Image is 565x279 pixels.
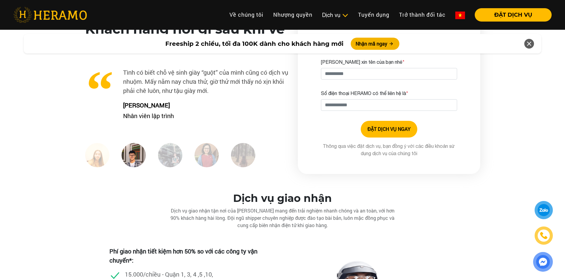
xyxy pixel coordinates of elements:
p: Tình có biết chỗ vệ sinh giày “guột” của mình cũng có dịch vụ nhuộm. Mấy năm nay chưa thử, giờ th... [85,68,288,95]
label: Số điện thoại HERAMO có thể liên hệ là [321,90,408,97]
img: phone-icon [540,232,547,239]
a: Nhượng quyền [268,8,317,21]
img: Heramo-giat-giay-ve-sinh-giay-danh-gia-lan.jpg [122,143,146,167]
a: ĐẶT DỊCH VỤ [470,12,552,18]
span: Freeship 2 chiều, tối đa 100K dành cho khách hàng mới [165,39,343,48]
img: Heramo-giat-giay-ve-sinh-giay-danh-gia-oanh.jpg [231,143,255,167]
p: [PERSON_NAME] [119,100,288,110]
div: Dịch vụ giao nhận tận nơi của [PERSON_NAME] mang đến trải nghiệm nhanh chóng và an toàn, với hơn ... [161,207,404,229]
img: heramo-logo.png [13,7,87,23]
button: ĐẶT DỊCH VỤ NGAY [361,121,417,138]
img: Heramo-giat-giay-ve-sinh-giay-danh-gia-steven.jpg [158,143,182,167]
img: subToggleIcon [342,12,348,19]
a: Trở thành đối tác [394,8,450,21]
a: phone-icon [535,227,553,244]
a: Về chúng tôi [225,8,268,21]
img: Heramo-giat-giay-ve-sinh-giay-danh-gia-nguyen.jpg [85,143,109,167]
div: Dịch vụ [322,11,348,19]
button: ĐẶT DỊCH VỤ [475,8,552,22]
img: vn-flag.png [455,12,465,19]
span: Thông qua việc đặt dịch vụ, bạn đồng ý với các điều khoản sử dụng dịch vụ của chúng tôi [323,143,455,156]
button: Nhận mã ngay [351,38,399,50]
p: Nhân viên lập trình [119,111,288,120]
img: Heramo-giat-giay-ve-sinh-giay-danh-gia-oanh1.jpg [195,143,219,167]
a: Tuyển dụng [353,8,394,21]
label: [PERSON_NAME] xin tên của bạn nhé [321,58,405,66]
p: Phí giao nhận tiết kiệm hơn 50% so với các công ty vận chuyển*: [109,247,265,265]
